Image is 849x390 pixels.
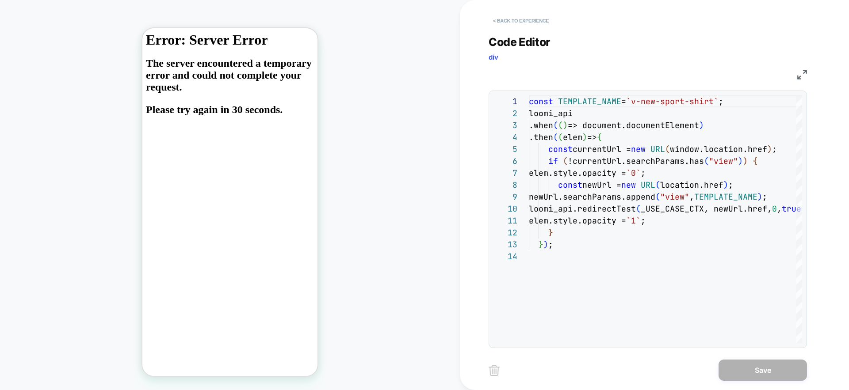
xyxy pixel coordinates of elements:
span: `0` [626,168,641,178]
span: .then [529,132,553,142]
div: 14 [493,250,517,262]
span: `1` [626,216,641,226]
p: Please try again in 30 seconds. [4,76,172,87]
div: 13 [493,239,517,250]
span: elem.style.opacity = [529,216,626,226]
h1: Error: Server Error [4,4,172,20]
div: 4 [493,131,517,143]
span: ; [641,168,646,178]
span: { [753,156,757,166]
div: 11 [493,215,517,227]
span: TEMPLATE_NAME [694,192,757,202]
span: const [548,144,573,154]
span: ( [665,144,670,154]
span: elem [563,132,582,142]
span: .when [529,120,553,130]
span: const [558,180,582,190]
div: 5 [493,143,517,155]
div: 8 [493,179,517,191]
span: ) [767,144,772,154]
span: ) [723,180,728,190]
span: window.location.href [670,144,767,154]
span: ( [558,132,563,142]
span: } [539,239,543,250]
span: ; [728,180,733,190]
span: "view" [709,156,738,166]
span: ) [582,132,587,142]
span: "view" [660,192,689,202]
div: 6 [493,155,517,167]
span: ( [704,156,709,166]
div: 2 [493,107,517,119]
span: URL [650,144,665,154]
button: Save [719,360,807,381]
span: new [631,144,646,154]
span: = [621,96,626,106]
div: 7 [493,167,517,179]
span: elem.style.opacity = [529,168,626,178]
span: loomi_api [529,108,573,118]
span: ( [553,120,558,130]
span: ; [641,216,646,226]
span: , [777,204,782,214]
span: new [621,180,636,190]
img: delete [489,365,500,376]
span: ) [563,120,568,130]
span: ) [699,120,704,130]
span: ) [743,156,748,166]
div: 9 [493,191,517,203]
span: ; [719,96,723,106]
span: !currentUrl.searchParams.has [568,156,704,166]
span: ( [655,192,660,202]
span: currentUrl = [573,144,631,154]
span: newUrl.searchParams.append [529,192,655,202]
div: 12 [493,227,517,239]
img: fullscreen [797,70,807,80]
span: ( [553,132,558,142]
button: < Back to experience [489,14,553,28]
span: ( [636,204,641,214]
span: div [489,53,498,61]
span: => [587,132,597,142]
span: location.href [660,180,723,190]
span: ) [543,239,548,250]
span: newUrl = [582,180,621,190]
span: TEMPLATE_NAME [558,96,621,106]
span: loomi_api.redirectTest [529,204,636,214]
span: ; [762,192,767,202]
span: { [597,132,602,142]
span: ( [558,120,563,130]
h2: The server encountered a temporary error and could not complete your request. [4,29,172,87]
span: ( [563,156,568,166]
span: ) [757,192,762,202]
div: 1 [493,95,517,107]
span: _USE_CASE_CTX, newUrl.href, [641,204,772,214]
div: 10 [493,203,517,215]
span: 0 [772,204,777,214]
span: => document.documentElement [568,120,699,130]
span: true [782,204,801,214]
span: ; [772,144,777,154]
span: const [529,96,553,106]
span: URL [641,180,655,190]
span: `v-new-sport-shirt` [626,96,719,106]
span: } [548,227,553,238]
span: , [689,192,694,202]
span: ) [738,156,743,166]
span: if [548,156,558,166]
span: Code Editor [489,35,551,49]
span: ( [655,180,660,190]
div: 3 [493,119,517,131]
span: ; [548,239,553,250]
